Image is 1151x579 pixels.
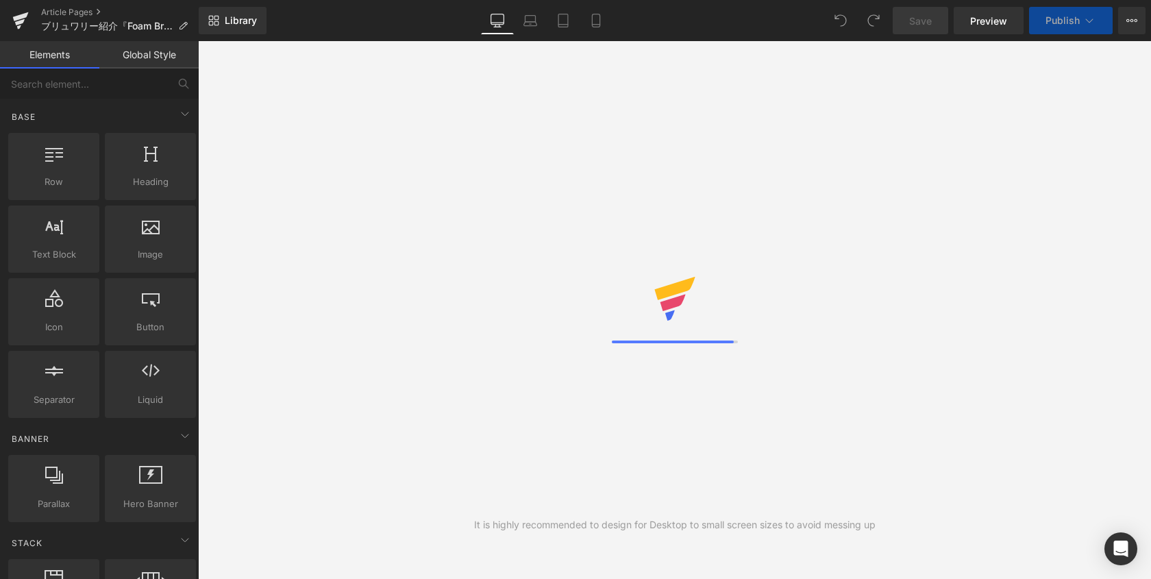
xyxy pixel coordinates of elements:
span: Image [109,247,192,262]
div: It is highly recommended to design for Desktop to small screen sizes to avoid messing up [474,517,876,532]
span: Library [225,14,257,27]
div: Open Intercom Messenger [1104,532,1137,565]
button: Redo [860,7,887,34]
a: Desktop [481,7,514,34]
span: Row [12,175,95,189]
span: Save [909,14,932,28]
a: Mobile [580,7,612,34]
span: Icon [12,320,95,334]
button: Undo [827,7,854,34]
span: ブリュワリー紹介『Foam Brewers / フォーム ブリュワーズ』 [41,21,173,32]
span: Liquid [109,393,192,407]
span: Base [10,110,37,123]
span: Banner [10,432,51,445]
span: Separator [12,393,95,407]
button: More [1118,7,1146,34]
span: Stack [10,537,44,550]
span: Parallax [12,497,95,511]
span: Hero Banner [109,497,192,511]
span: Publish [1045,15,1080,26]
span: Text Block [12,247,95,262]
span: Button [109,320,192,334]
a: Laptop [514,7,547,34]
a: New Library [199,7,267,34]
a: Preview [954,7,1024,34]
a: Article Pages [41,7,199,18]
span: Heading [109,175,192,189]
button: Publish [1029,7,1113,34]
a: Global Style [99,41,199,69]
a: Tablet [547,7,580,34]
span: Preview [970,14,1007,28]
